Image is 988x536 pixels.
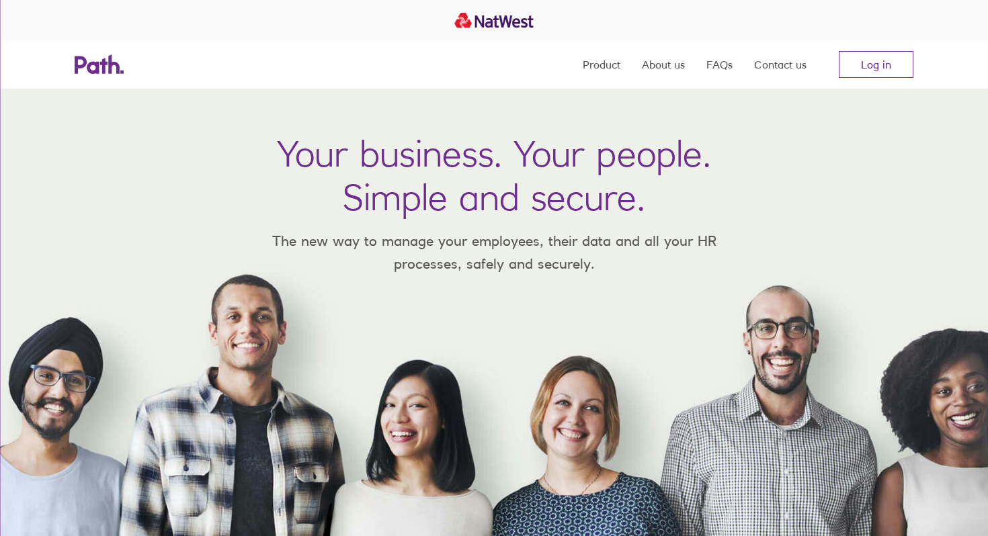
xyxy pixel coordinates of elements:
[277,132,711,219] h1: Your business. Your people. Simple and secure.
[839,51,913,78] a: Log in
[252,230,736,275] p: The new way to manage your employees, their data and all your HR processes, safely and securely.
[754,40,807,89] a: Contact us
[583,40,620,89] a: Product
[706,40,733,89] a: FAQs
[642,40,685,89] a: About us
